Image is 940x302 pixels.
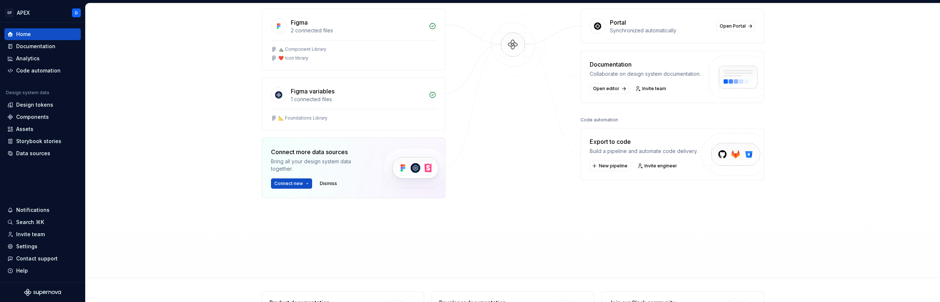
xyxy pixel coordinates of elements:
[16,218,44,226] div: Search ⌘K
[720,23,746,29] span: Open Portal
[271,148,370,156] div: Connect more data sources
[16,31,31,38] div: Home
[16,231,45,238] div: Invite team
[16,125,33,133] div: Assets
[271,178,312,189] button: Connect new
[291,27,424,34] div: 2 connected files
[590,60,701,69] div: Documentation
[4,135,81,147] a: Storybook stories
[278,46,326,52] div: ⛰️ Component Library
[16,67,61,74] div: Code automation
[4,241,81,252] a: Settings
[291,87,335,96] div: Figma variables
[4,216,81,228] button: Search ⌘K
[4,53,81,64] a: Analytics
[274,181,303,186] span: Connect new
[16,150,50,157] div: Data sources
[16,255,58,262] div: Contact support
[644,163,677,169] span: Invite engineer
[581,115,618,125] div: Code automation
[17,9,30,17] div: APEX
[75,10,78,16] div: D
[590,161,631,171] button: New pipeline
[271,158,370,173] div: Bring all your design system data together.
[4,148,81,159] a: Data sources
[4,123,81,135] a: Assets
[590,137,698,146] div: Export to code
[633,84,669,94] a: Invite team
[4,228,81,240] a: Invite team
[16,243,37,250] div: Settings
[4,65,81,77] a: Code automation
[4,204,81,216] button: Notifications
[5,8,14,17] div: OF
[4,99,81,111] a: Design tokens
[278,115,328,121] div: 📐 Foundations Library
[1,5,84,21] button: OFAPEXD
[320,181,337,186] span: Dismiss
[635,161,680,171] a: Invite engineer
[291,18,308,27] div: Figma
[593,86,619,92] span: Open editor
[4,265,81,277] button: Help
[599,163,628,169] span: New pipeline
[278,55,308,61] div: ❤️ Icon library
[610,18,626,27] div: Portal
[6,90,49,96] div: Design system data
[16,206,50,214] div: Notifications
[16,138,61,145] div: Storybook stories
[24,289,61,296] svg: Supernova Logo
[16,113,49,121] div: Components
[262,78,445,130] a: Figma variables1 connected files📐 Foundations Library
[16,43,55,50] div: Documentation
[4,111,81,123] a: Components
[590,84,629,94] a: Open editor
[716,21,755,31] a: Open Portal
[590,148,698,155] div: Build a pipeline and automate code delivery.
[642,86,666,92] span: Invite team
[16,101,53,109] div: Design tokens
[4,253,81,264] button: Contact support
[16,55,40,62] div: Analytics
[291,96,424,103] div: 1 connected files
[610,27,712,34] div: Synchronized automatically
[4,40,81,52] a: Documentation
[590,70,701,78] div: Collaborate on design system documentation.
[262,9,445,70] a: Figma2 connected files⛰️ Component Library❤️ Icon library
[317,178,340,189] button: Dismiss
[4,28,81,40] a: Home
[16,267,28,274] div: Help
